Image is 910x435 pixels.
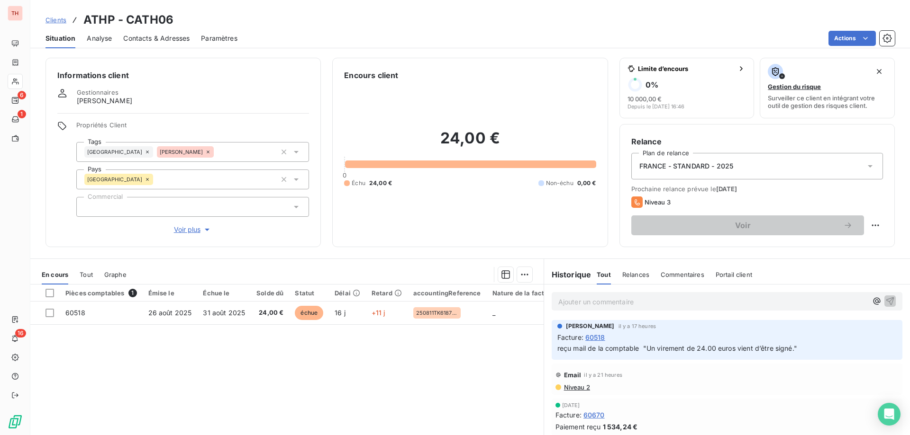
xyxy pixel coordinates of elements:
[174,225,212,234] span: Voir plus
[413,289,481,297] div: accountingReference
[546,179,573,187] span: Non-échu
[768,83,821,90] span: Gestion du risque
[87,149,143,155] span: [GEOGRAPHIC_DATA]
[562,402,580,408] span: [DATE]
[42,271,68,278] span: En cours
[76,121,309,134] span: Propriétés Client
[828,31,876,46] button: Actions
[638,65,734,72] span: Limite d’encours
[57,70,309,81] h6: Informations client
[160,149,203,155] span: [PERSON_NAME]
[201,34,237,43] span: Paramètres
[15,329,26,337] span: 16
[65,289,137,297] div: Pièces comptables
[628,95,662,103] span: 10 000,00 €
[77,96,132,106] span: [PERSON_NAME]
[555,410,582,420] span: Facture :
[603,422,638,432] span: 1 534,24 €
[564,371,582,379] span: Email
[622,271,649,278] span: Relances
[492,289,555,297] div: Nature de la facture
[585,332,605,342] span: 60518
[87,177,143,182] span: [GEOGRAPHIC_DATA]
[566,322,615,330] span: [PERSON_NAME]
[344,129,596,157] h2: 24,00 €
[577,179,596,187] span: 0,00 €
[335,289,360,297] div: Délai
[716,185,737,193] span: [DATE]
[628,104,684,109] span: Depuis le [DATE] 16:46
[557,332,583,342] span: Facture :
[83,11,173,28] h3: ATHP - CATH06
[45,15,66,25] a: Clients
[416,310,458,316] span: 250811TK61872NG/B
[295,289,323,297] div: Statut
[619,323,656,329] span: il y a 17 heures
[77,89,118,96] span: Gestionnaires
[214,148,221,156] input: Ajouter une valeur
[631,185,883,193] span: Prochaine relance prévue le
[104,271,127,278] span: Graphe
[84,203,92,211] input: Ajouter une valeur
[583,410,605,420] span: 60670
[128,289,137,297] span: 1
[639,161,734,171] span: FRANCE - STANDARD - 2025
[645,198,671,206] span: Niveau 3
[65,309,85,317] span: 60518
[544,269,591,280] h6: Historique
[76,224,309,235] button: Voir plus
[256,289,283,297] div: Solde dû
[372,309,385,317] span: +11 j
[768,94,887,109] span: Surveiller ce client en intégrant votre outil de gestion des risques client.
[256,308,283,318] span: 24,00 €
[372,289,402,297] div: Retard
[369,179,392,187] span: 24,00 €
[18,91,26,99] span: 6
[8,6,23,21] div: TH
[153,175,161,184] input: Ajouter une valeur
[45,34,75,43] span: Situation
[643,222,843,229] span: Voir
[8,414,23,429] img: Logo LeanPay
[584,372,622,378] span: il y a 21 heures
[18,110,26,118] span: 1
[148,289,192,297] div: Émise le
[80,271,93,278] span: Tout
[295,306,323,320] span: échue
[87,34,112,43] span: Analyse
[203,289,245,297] div: Échue le
[555,422,601,432] span: Paiement reçu
[203,309,245,317] span: 31 août 2025
[563,383,590,391] span: Niveau 2
[148,309,192,317] span: 26 août 2025
[716,271,752,278] span: Portail client
[45,16,66,24] span: Clients
[597,271,611,278] span: Tout
[344,70,398,81] h6: Encours client
[557,344,797,352] span: reçu mail de la comptable "Un virement de 24.00 euros vient d’être signé."
[343,171,346,179] span: 0
[878,403,901,426] div: Open Intercom Messenger
[352,179,365,187] span: Échu
[492,309,495,317] span: _
[646,80,658,89] h6: 0 %
[631,136,883,147] h6: Relance
[619,58,755,118] button: Limite d’encours0%10 000,00 €Depuis le [DATE] 16:46
[631,215,864,235] button: Voir
[123,34,190,43] span: Contacts & Adresses
[760,58,895,118] button: Gestion du risqueSurveiller ce client en intégrant votre outil de gestion des risques client.
[335,309,346,317] span: 16 j
[661,271,704,278] span: Commentaires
